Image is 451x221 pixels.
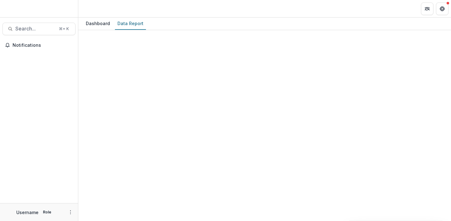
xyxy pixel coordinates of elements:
button: Notifications [3,40,75,50]
p: Role [41,209,53,215]
div: ⌘ + K [58,25,70,32]
div: Dashboard [83,19,112,28]
button: Get Help [436,3,448,15]
button: More [67,208,74,216]
span: Search... [15,26,55,32]
button: Partners [421,3,433,15]
span: Notifications [13,43,73,48]
div: Data Report [115,19,146,28]
a: Data Report [115,18,146,30]
p: Username [16,209,39,216]
button: Search... [3,23,75,35]
a: Dashboard [83,18,112,30]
